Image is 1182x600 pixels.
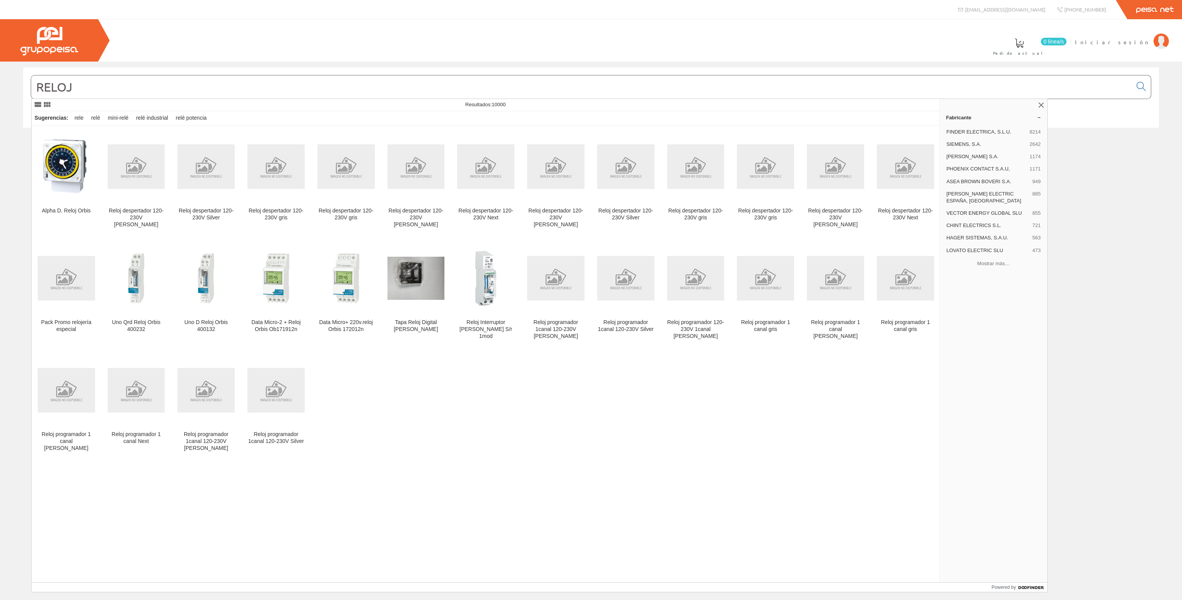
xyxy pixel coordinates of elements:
span: 0 línea/s [1041,38,1067,45]
button: Mostrar más… [943,257,1044,270]
div: Pack Promo relojería especial [38,319,95,333]
span: ASEA BROWN BOVERI S.A. [947,178,1029,185]
a: Alpha D. Reloj Orbis Alpha D. Reloj Orbis [32,126,101,237]
div: Reloj despertador 120-230V [PERSON_NAME] [387,207,445,228]
span: PHOENIX CONTACT S.A.U, [947,165,1027,172]
div: Reloj despertador 120-230V Silver [597,207,654,221]
span: Resultados: [465,102,506,107]
div: Uno D Reloj Orbis 400132 [177,319,235,333]
span: 855 [1032,210,1041,217]
span: Pedido actual [993,49,1045,57]
img: Reloj programador 1canal 120-230V blanco [527,256,584,301]
img: Tapa Reloj Digital Zenit Niessen [387,257,445,300]
img: Reloj programador 1canal 120-230V Silver [597,256,654,301]
img: Reloj despertador 120-230V Silver [597,144,654,189]
div: Reloj despertador 120-230V gris [667,207,725,221]
div: Reloj despertador 120-230V [PERSON_NAME] [807,207,864,228]
a: Powered by [992,583,1047,592]
img: Uno Qrd Reloj Orbis 400232 [108,250,165,307]
div: mini-relé [105,111,132,125]
img: Reloj despertador 120-230V gris [667,144,725,189]
img: Reloj programador 1 canal blanco [38,368,95,413]
img: Reloj programador 1 canal gris [877,256,934,301]
img: Alpha D. Reloj Orbis [38,138,95,195]
a: Reloj despertador 120-230V gris Reloj despertador 120-230V gris [311,126,381,237]
a: Reloj despertador 120-230V blanco Reloj despertador 120-230V [PERSON_NAME] [521,126,591,237]
a: Reloj programador 1 canal Next Reloj programador 1 canal Next [102,349,171,461]
div: rele [72,111,87,125]
div: Alpha D. Reloj Orbis [38,207,95,214]
div: Reloj despertador 120-230V Silver [177,207,235,221]
img: Reloj Interruptor Horario S/r 1mod [457,250,514,307]
a: Reloj despertador 120-230V blanco Reloj despertador 120-230V [PERSON_NAME] [801,126,870,237]
div: Uno Qrd Reloj Orbis 400232 [108,319,165,333]
span: LOVATO ELECTRIC SLU [947,247,1029,254]
div: © Grupo Peisa [23,137,1159,144]
div: Reloj programador 1 canal gris [877,319,934,333]
span: 1174 [1030,153,1041,160]
a: Reloj despertador 120-230V blanco Reloj despertador 120-230V [PERSON_NAME] [381,126,451,237]
a: Reloj despertador 120-230V gris Reloj despertador 120-230V gris [241,126,311,237]
span: VECTOR ENERGY GLOBAL SLU [947,210,1029,217]
img: Reloj despertador 120-230V blanco [527,144,584,189]
div: Data Micro+ 220v.reloj Orbis 172012n [317,319,375,333]
img: Reloj despertador 120-230V Silver [177,144,235,189]
a: Uno Qrd Reloj Orbis 400232 Uno Qrd Reloj Orbis 400232 [102,237,171,349]
div: Reloj despertador 120-230V [PERSON_NAME] [527,207,584,228]
input: Buscar... [31,75,1132,99]
a: Reloj despertador 120-230V gris Reloj despertador 120-230V gris [731,126,800,237]
a: Data Micro-2 + Reloj Orbis Ob171912n Data Micro-2 + Reloj Orbis Ob171912n [241,237,311,349]
img: Reloj despertador 120-230V gris [317,144,375,189]
span: 473 [1032,247,1041,254]
span: CHINT ELECTRICS S.L. [947,222,1029,229]
a: Reloj programador 1canal 120-230V Silver Reloj programador 1canal 120-230V Silver [591,237,661,349]
span: 885 [1032,191,1041,204]
img: Uno D Reloj Orbis 400132 [177,250,235,307]
img: Reloj despertador 120-230V gris [247,144,305,189]
div: Reloj despertador 120-230V [PERSON_NAME] [108,207,165,228]
div: Reloj programador 1 canal gris [737,319,794,333]
img: Reloj programador 1 canal gris [737,256,794,301]
div: relé [88,111,103,125]
span: Powered by [992,584,1016,591]
span: 721 [1032,222,1041,229]
a: Iniciar sesión [1075,32,1169,39]
a: Reloj despertador 120-230V Silver Reloj despertador 120-230V Silver [591,126,661,237]
span: 1171 [1030,165,1041,172]
img: Reloj programador 1 canal Next [108,368,165,413]
div: relé potencia [173,111,210,125]
div: Reloj programador 1 canal Next [108,431,165,445]
a: Reloj programador 1 canal blanco Reloj programador 1 canal [PERSON_NAME] [32,349,101,461]
a: Reloj despertador 120-230V blanco Reloj despertador 120-230V [PERSON_NAME] [102,126,171,237]
a: Reloj programador 1 canal gris Reloj programador 1 canal gris [731,237,800,349]
img: Reloj despertador 120-230V blanco [807,144,864,189]
span: FINDER ELECTRICA, S.L.U. [947,129,1027,135]
div: Reloj despertador 120-230V gris [247,207,305,221]
div: Sugerencias: [32,113,70,124]
div: Reloj programador 1 canal [PERSON_NAME] [38,431,95,452]
div: Reloj despertador 120-230V Next [457,207,514,221]
div: Reloj programador 1canal 120-230V [PERSON_NAME] [527,319,584,340]
a: Reloj programador 1canal 120-230V Silver Reloj programador 1canal 120-230V Silver [241,349,311,461]
div: Reloj Interruptor [PERSON_NAME] S/r 1mod [457,319,514,340]
span: [EMAIL_ADDRESS][DOMAIN_NAME] [965,6,1045,13]
div: relé industrial [133,111,171,125]
span: SIEMENS, S.A. [947,141,1027,148]
a: Reloj Interruptor Horario S/r 1mod Reloj Interruptor [PERSON_NAME] S/r 1mod [451,237,521,349]
a: Pack Promo relojería especial Pack Promo relojería especial [32,237,101,349]
a: Reloj programador 120-230V 1canal blanco Reloj programador 120-230V 1canal [PERSON_NAME] [661,237,731,349]
span: Iniciar sesión [1075,38,1150,46]
a: Reloj despertador 120-230V Next Reloj despertador 120-230V Next [871,126,940,237]
img: Reloj despertador 120-230V Next [457,144,514,189]
span: 2642 [1030,141,1041,148]
a: Reloj despertador 120-230V gris Reloj despertador 120-230V gris [661,126,731,237]
div: Data Micro-2 + Reloj Orbis Ob171912n [247,319,305,333]
img: Reloj despertador 120-230V gris [737,144,794,189]
div: Reloj programador 1canal 120-230V [PERSON_NAME] [177,431,235,452]
a: Reloj programador 1canal 120-230V blanco Reloj programador 1canal 120-230V [PERSON_NAME] [171,349,241,461]
div: Tapa Reloj Digital [PERSON_NAME] [387,319,445,333]
a: Reloj programador 1 canal blanco Reloj programador 1 canal [PERSON_NAME] [801,237,870,349]
a: Reloj despertador 120-230V Silver Reloj despertador 120-230V Silver [171,126,241,237]
div: Reloj despertador 120-230V gris [737,207,794,221]
img: Data Micro-2 + Reloj Orbis Ob171912n [247,250,305,307]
